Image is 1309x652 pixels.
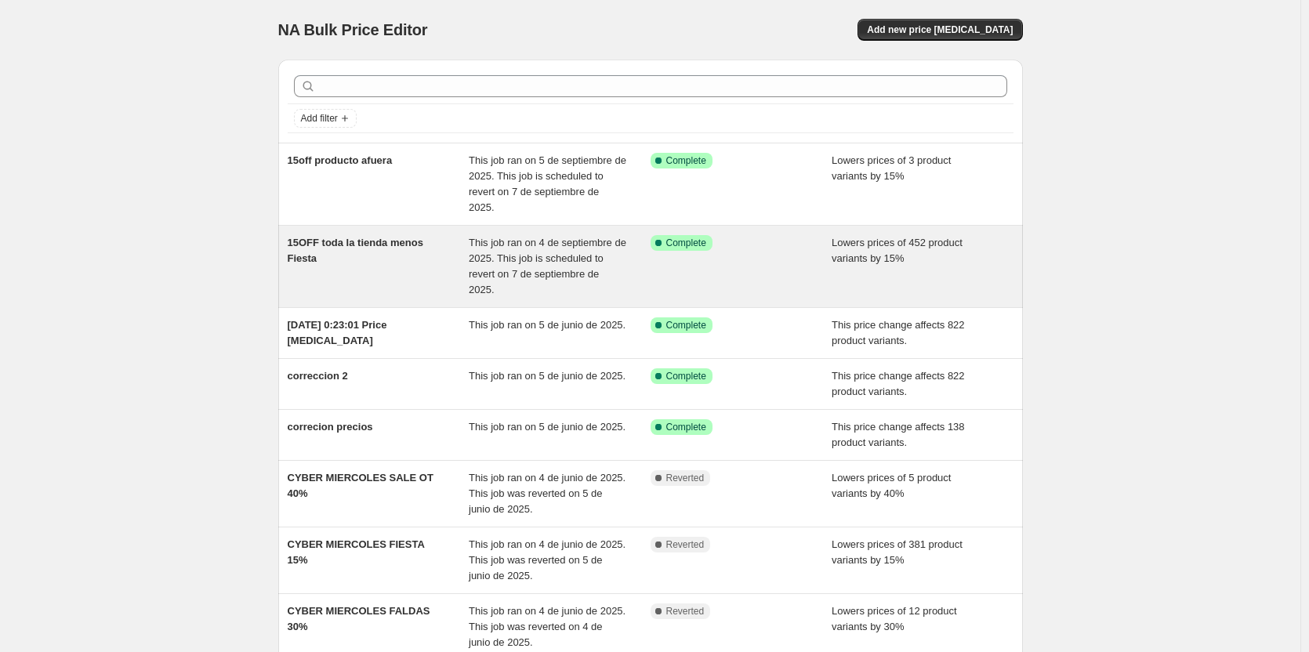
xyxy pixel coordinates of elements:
span: 15off producto afuera [288,154,393,166]
button: Add new price [MEDICAL_DATA] [858,19,1022,41]
span: Reverted [666,605,705,618]
span: CYBER MIERCOLES FALDAS 30% [288,605,430,632]
span: CYBER MIERCOLES SALE OT 40% [288,472,433,499]
span: Lowers prices of 12 product variants by 30% [832,605,957,632]
span: This price change affects 822 product variants. [832,370,965,397]
span: This job ran on 4 de junio de 2025. This job was reverted on 4 de junio de 2025. [469,605,625,648]
span: [DATE] 0:23:01 Price [MEDICAL_DATA] [288,319,387,346]
span: This price change affects 138 product variants. [832,421,965,448]
span: This job ran on 5 de junio de 2025. [469,421,625,433]
span: This price change affects 822 product variants. [832,319,965,346]
span: This job ran on 5 de junio de 2025. [469,370,625,382]
span: Add filter [301,112,338,125]
span: Reverted [666,538,705,551]
span: correcion precios [288,421,373,433]
button: Add filter [294,109,357,128]
span: CYBER MIERCOLES FIESTA 15% [288,538,425,566]
span: Lowers prices of 3 product variants by 15% [832,154,951,182]
span: Complete [666,370,706,382]
span: Complete [666,319,706,331]
span: This job ran on 4 de junio de 2025. This job was reverted on 5 de junio de 2025. [469,472,625,515]
span: Complete [666,154,706,167]
span: NA Bulk Price Editor [278,21,428,38]
span: Complete [666,237,706,249]
span: Lowers prices of 5 product variants by 40% [832,472,951,499]
span: This job ran on 5 de septiembre de 2025. This job is scheduled to revert on 7 de septiembre de 2025. [469,154,626,213]
span: This job ran on 5 de junio de 2025. [469,319,625,331]
span: This job ran on 4 de septiembre de 2025. This job is scheduled to revert on 7 de septiembre de 2025. [469,237,626,295]
span: Add new price [MEDICAL_DATA] [867,24,1013,36]
span: Lowers prices of 381 product variants by 15% [832,538,963,566]
span: Reverted [666,472,705,484]
span: Complete [666,421,706,433]
span: This job ran on 4 de junio de 2025. This job was reverted on 5 de junio de 2025. [469,538,625,581]
span: 15OFF toda la tienda menos Fiesta [288,237,423,264]
span: Lowers prices of 452 product variants by 15% [832,237,963,264]
span: correccion 2 [288,370,348,382]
